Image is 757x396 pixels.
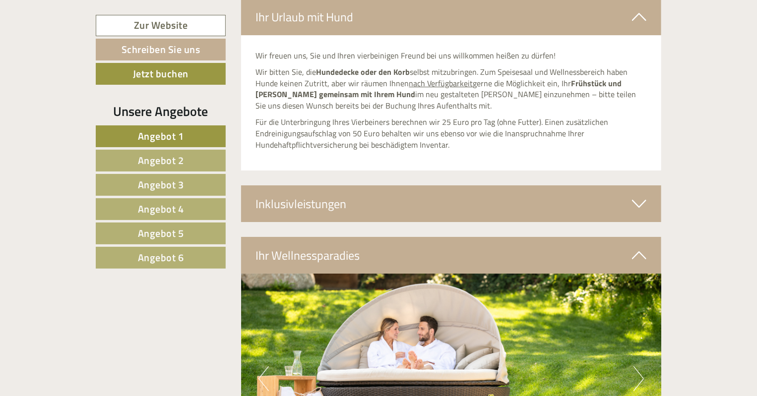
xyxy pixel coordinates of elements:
span: Angebot 5 [138,226,184,241]
p: Wir bitten Sie, die selbst mitzubringen. Zum Speisesaal und Wellnessbereich haben Hunde keinen Zu... [256,66,647,112]
p: Wir freuen uns, Sie und Ihren vierbeinigen Freund bei uns willkommen heißen zu dürfen! [256,50,647,61]
span: Angebot 2 [138,153,184,168]
button: Next [633,366,644,391]
a: Jetzt buchen [96,63,226,85]
span: Angebot 6 [138,250,184,265]
div: Ihr Wellnessparadies [241,237,662,274]
a: Zur Website [96,15,226,36]
strong: Hundedecke oder den Korb [316,66,410,78]
div: Inklusivleistungen [241,185,662,222]
a: Schreiben Sie uns [96,39,226,60]
span: Angebot 1 [138,128,184,144]
u: nach Verfügbarkeit [409,77,473,89]
span: Angebot 3 [138,177,184,192]
span: Angebot 4 [138,201,184,217]
div: Unsere Angebote [96,102,226,120]
strong: Frühstück und [PERSON_NAME] gemeinsam mit Ihrem Hund [256,77,622,101]
p: Für die Unterbringung Ihres Vierbeiners berechnen wir 25 Euro pro Tag (ohne Futter). Einen zusätz... [256,116,647,151]
button: Previous [258,366,269,391]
